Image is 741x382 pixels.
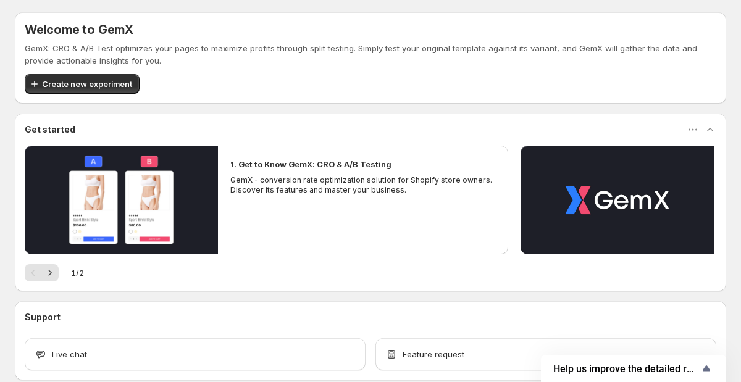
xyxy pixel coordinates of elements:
[25,311,61,323] h3: Support
[521,146,714,254] button: Play video
[230,175,496,195] p: GemX - conversion rate optimization solution for Shopify store owners. Discover its features and ...
[25,264,59,281] nav: Pagination
[52,348,87,360] span: Live chat
[25,146,218,254] button: Play video
[553,361,714,376] button: Show survey - Help us improve the detailed report for A/B campaigns
[42,78,132,90] span: Create new experiment
[25,42,716,67] p: GemX: CRO & A/B Test optimizes your pages to maximize profits through split testing. Simply test ...
[25,74,140,94] button: Create new experiment
[71,267,84,279] span: 1 / 2
[41,264,59,281] button: Next
[403,348,464,360] span: Feature request
[553,363,699,375] span: Help us improve the detailed report for A/B campaigns
[25,22,133,37] h5: Welcome to GemX
[230,158,391,170] h2: 1. Get to Know GemX: CRO & A/B Testing
[25,123,75,136] h3: Get started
